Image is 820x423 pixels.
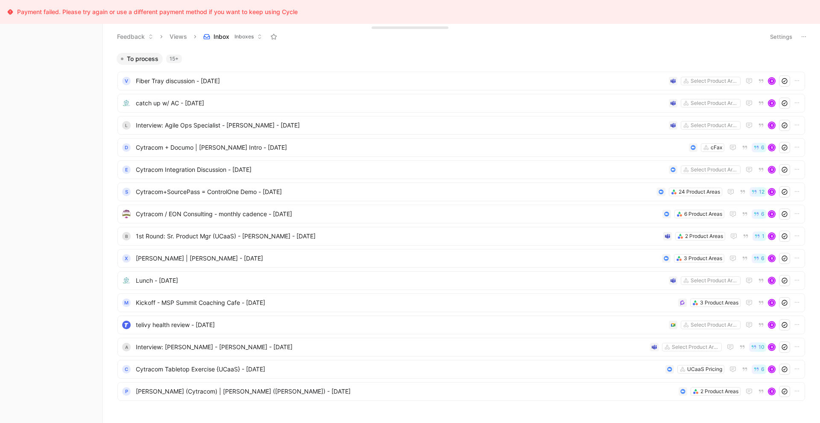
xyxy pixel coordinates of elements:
[122,254,131,263] div: X
[122,387,131,396] div: P
[769,255,775,261] div: R
[136,320,665,330] span: telivy health review - [DATE]
[199,30,266,43] button: InboxInboxes
[117,160,805,179] a: ECytracom Integration Discussion - [DATE]Select Product AreasR
[122,365,131,374] div: C
[691,165,738,174] div: Select Product Areas
[761,367,764,372] span: 6
[136,142,685,153] span: Cytracom + Documo | [PERSON_NAME] Intro - [DATE]
[214,32,229,41] span: Inbox
[127,55,158,63] span: To process
[136,187,653,197] span: Cytracom+SourcePass = ControlOne Demo - [DATE]
[117,205,805,223] a: logoCytracom / EON Consulting - monthly cadence - [DATE]6 Product Areas6R
[700,387,738,396] div: 2 Product Areas
[711,143,722,152] div: cFax
[122,143,131,152] div: D
[136,298,675,308] span: Kickoff - MSP Summit Coaching Cafe - [DATE]
[691,276,738,285] div: Select Product Areas
[758,345,764,350] span: 10
[122,210,131,218] img: logo
[769,100,775,106] div: R
[117,94,805,113] a: logocatch up w/ AC - [DATE]Select Product AreasR
[113,30,157,43] button: Feedback
[122,298,131,307] div: M
[759,189,764,194] span: 12
[122,165,131,174] div: E
[691,121,738,130] div: Select Product Areas
[761,211,764,217] span: 6
[700,298,738,307] div: 3 Product Areas
[136,98,665,108] span: catch up w/ AC - [DATE]
[684,210,722,218] div: 6 Product Areas
[752,143,766,152] button: 6
[769,167,775,173] div: R
[750,187,766,197] button: 12
[117,53,163,65] button: To process
[766,31,796,43] button: Settings
[769,344,775,350] div: R
[117,183,805,201] a: SCytracom+SourcePass = ControlOne Demo - [DATE]24 Product Areas12R
[679,188,720,196] div: 24 Product Areas
[117,360,805,379] a: CCytracom Tabletop Exercise {UCaaS} - [DATE]UCaaS Pricing6R
[122,232,131,240] div: B
[117,293,805,312] a: MKickoff - MSP Summit Coaching Cafe - [DATE]3 Product AreasR
[117,72,805,90] a: VFiber Tray discussion - [DATE]Select Product AreasR
[117,382,805,401] a: P[PERSON_NAME] (Cytracom) | [PERSON_NAME] ([PERSON_NAME]) - [DATE]2 Product AreasR
[769,300,775,306] div: R
[117,138,805,157] a: DCytracom + Documo | [PERSON_NAME] Intro - [DATE]cFax6R
[136,253,659,264] span: [PERSON_NAME] | [PERSON_NAME] - [DATE]
[122,77,131,85] div: V
[136,76,665,86] span: Fiber Tray discussion - [DATE]
[122,321,131,329] img: logo
[166,55,182,63] div: 15+
[769,78,775,84] div: R
[122,188,131,196] div: S
[762,234,764,239] span: 1
[136,275,665,286] span: Lunch - [DATE]
[761,145,764,150] span: 6
[684,254,722,263] div: 3 Product Areas
[691,321,738,329] div: Select Product Areas
[769,122,775,128] div: R
[769,278,775,284] div: R
[752,365,766,374] button: 6
[117,271,805,290] a: logoLunch - [DATE]Select Product AreasR
[136,165,665,175] span: Cytracom Integration Discussion - [DATE]
[122,99,131,107] img: logo
[761,256,764,261] span: 6
[122,343,131,351] div: A
[117,338,805,356] a: AInterview: [PERSON_NAME] - [PERSON_NAME] - [DATE]Select Product Areas10R
[687,365,722,374] div: UCaaS Pricing
[113,53,809,406] div: To process15+
[234,32,254,41] span: Inboxes
[136,386,675,397] span: [PERSON_NAME] (Cytracom) | [PERSON_NAME] ([PERSON_NAME]) - [DATE]
[672,343,720,351] div: Select Product Areas
[136,342,647,352] span: Interview: [PERSON_NAME] - [PERSON_NAME] - [DATE]
[136,209,659,219] span: Cytracom / EON Consulting - monthly cadence - [DATE]
[117,227,805,246] a: B1st Round: Sr. Product Mgr (UCaaS) - [PERSON_NAME] - [DATE]2 Product Areas1R
[769,211,775,217] div: R
[17,7,298,17] div: Payment failed. Please try again or use a different payment method if you want to keep using Cycle
[136,364,662,374] span: Cytracom Tabletop Exercise {UCaaS} - [DATE]
[769,322,775,328] div: R
[769,366,775,372] div: R
[753,232,766,241] button: 1
[136,120,665,130] span: Interview: Agile Ops Specialist - [PERSON_NAME] - [DATE]
[769,388,775,394] div: R
[691,77,738,85] div: Select Product Areas
[691,99,738,107] div: Select Product Areas
[117,249,805,268] a: X[PERSON_NAME] | [PERSON_NAME] - [DATE]3 Product Areas6R
[769,145,775,151] div: R
[166,30,191,43] button: Views
[117,116,805,135] a: LInterview: Agile Ops Specialist - [PERSON_NAME] - [DATE]Select Product AreasR
[685,232,723,240] div: 2 Product Areas
[769,233,775,239] div: R
[752,209,766,219] button: 6
[136,231,660,241] span: 1st Round: Sr. Product Mgr (UCaaS) - [PERSON_NAME] - [DATE]
[752,254,766,263] button: 6
[122,121,131,130] div: L
[117,316,805,334] a: logotelivy health review - [DATE]Select Product AreasR
[122,276,131,285] img: logo
[749,342,766,352] button: 10
[769,189,775,195] div: R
